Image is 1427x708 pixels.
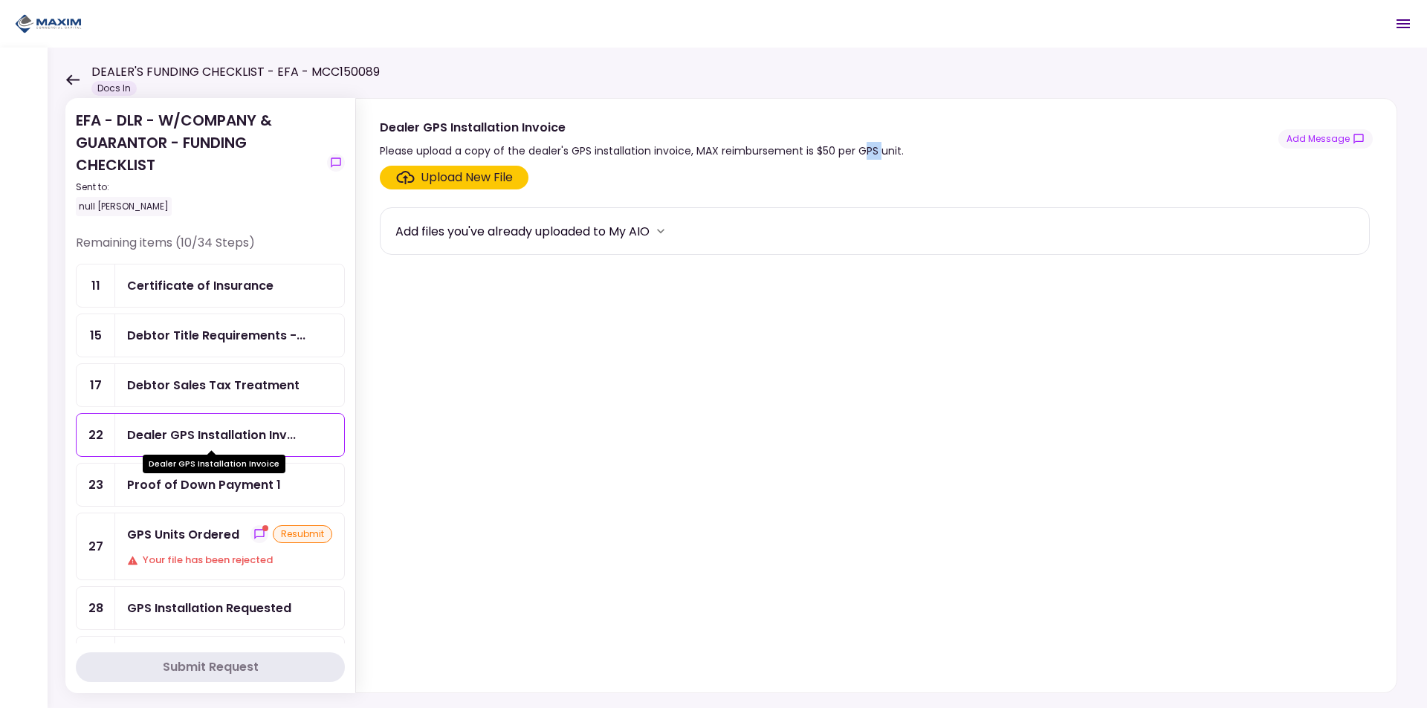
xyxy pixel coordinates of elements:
button: show-messages [327,154,345,172]
div: Submit Request [163,658,259,676]
button: Submit Request [76,652,345,682]
img: Partner icon [15,13,82,35]
div: Please upload a copy of the dealer's GPS installation invoice, MAX reimbursement is $50 per GPS u... [380,142,904,160]
span: Click here to upload the required document [380,166,528,189]
div: 22 [77,414,115,456]
div: 17 [77,364,115,406]
button: Open menu [1385,6,1421,42]
a: 23Proof of Down Payment 1 [76,463,345,507]
a: 11Certificate of Insurance [76,264,345,308]
div: 29 [77,637,115,679]
div: Remaining items (10/34 Steps) [76,234,345,264]
div: Dealer GPS Installation InvoicePlease upload a copy of the dealer's GPS installation invoice, MAX... [355,98,1397,693]
div: 15 [77,314,115,357]
div: Certificate of Insurance [127,276,274,295]
div: GPS Units Ordered [127,525,239,544]
div: null [PERSON_NAME] [76,197,172,216]
a: 27GPS Units Orderedshow-messagesresubmitYour file has been rejected [76,513,345,580]
div: Dealer GPS Installation Invoice [127,426,296,444]
div: resubmit [273,525,332,543]
h1: DEALER'S FUNDING CHECKLIST - EFA - MCC150089 [91,63,380,81]
div: Add files you've already uploaded to My AIO [395,222,650,241]
button: more [650,220,672,242]
button: show-messages [1278,129,1373,149]
div: Docs In [91,81,137,96]
button: show-messages [250,525,268,543]
div: EFA - DLR - W/COMPANY & GUARANTOR - FUNDING CHECKLIST [76,109,321,216]
div: 23 [77,464,115,506]
div: Upload New File [421,169,513,186]
a: 17Debtor Sales Tax Treatment [76,363,345,407]
div: Your file has been rejected [127,553,332,568]
div: Proof of Down Payment 1 [127,475,281,494]
div: GPS Installation Requested [127,599,291,617]
div: Debtor Sales Tax Treatment [127,376,300,394]
a: 28GPS Installation Requested [76,586,345,630]
div: 27 [77,513,115,579]
a: 15Debtor Title Requirements - Proof of IRP or Exemption [76,314,345,357]
a: 22Dealer GPS Installation Invoice [76,413,345,457]
div: Dealer GPS Installation Invoice [380,118,904,137]
div: 28 [77,587,115,629]
a: 29GPS #1 Installed & Pinged [76,636,345,680]
div: 11 [77,264,115,307]
div: Debtor Title Requirements - Proof of IRP or Exemption [127,326,305,345]
div: Sent to: [76,181,321,194]
div: Dealer GPS Installation Invoice [143,455,285,473]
